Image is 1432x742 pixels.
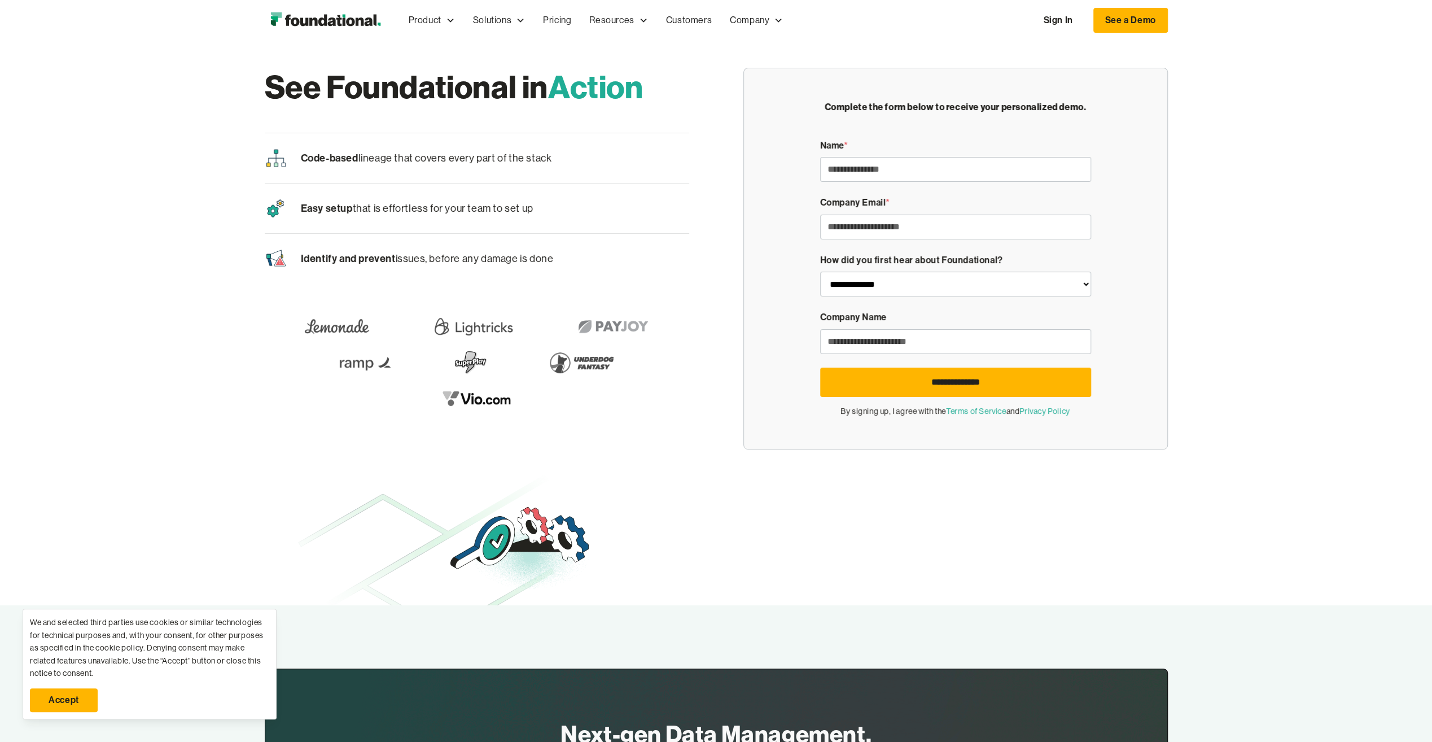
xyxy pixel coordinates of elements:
[820,195,1091,210] div: Company Email
[332,347,400,378] img: Ramp Logo
[301,250,554,268] p: issues, before any damage is done
[301,150,552,167] p: lineage that covers every part of the stack
[820,138,1091,153] div: Name
[1019,407,1070,416] a: Privacy Policy
[580,2,656,39] div: Resources
[730,13,769,28] div: Company
[946,407,1006,416] a: Terms of Service
[589,13,634,28] div: Resources
[548,67,643,107] span: Action
[30,616,269,679] div: We and selected third parties use cookies or similar technologies for technical purposes and, wit...
[301,151,358,164] span: Code-based
[30,688,98,712] a: Accept
[473,13,511,28] div: Solutions
[464,2,534,39] div: Solutions
[435,383,519,414] img: vio logo
[825,101,1087,112] strong: Complete the form below to receive your personalized demo.
[265,9,386,32] a: home
[534,2,580,39] a: Pricing
[301,252,396,265] span: Identify and prevent
[400,2,464,39] div: Product
[542,347,621,378] img: Underdog Fantasy Logo
[265,147,287,169] img: Streamline code icon
[571,311,656,342] img: Payjoy logo
[657,2,721,39] a: Customers
[1376,688,1432,742] iframe: Chat Widget
[301,202,353,215] span: Easy setup
[409,13,441,28] div: Product
[820,253,1091,268] div: How did you first hear about Foundational?
[820,310,1091,325] div: Company Name
[721,2,792,39] div: Company
[265,247,287,270] img: Data Contracts Icon
[265,68,689,106] h1: See Foundational in
[431,311,516,342] img: Lightricks Logo
[820,405,1091,417] div: By signing up, I agree with the and
[297,311,376,342] img: Lemonade Logo
[301,200,533,217] p: that is effortless for your team to set up
[1093,8,1168,33] a: See a Demo
[820,138,1091,417] form: Demo Form
[1032,8,1084,32] a: Sign In
[265,9,386,32] img: Foundational Logo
